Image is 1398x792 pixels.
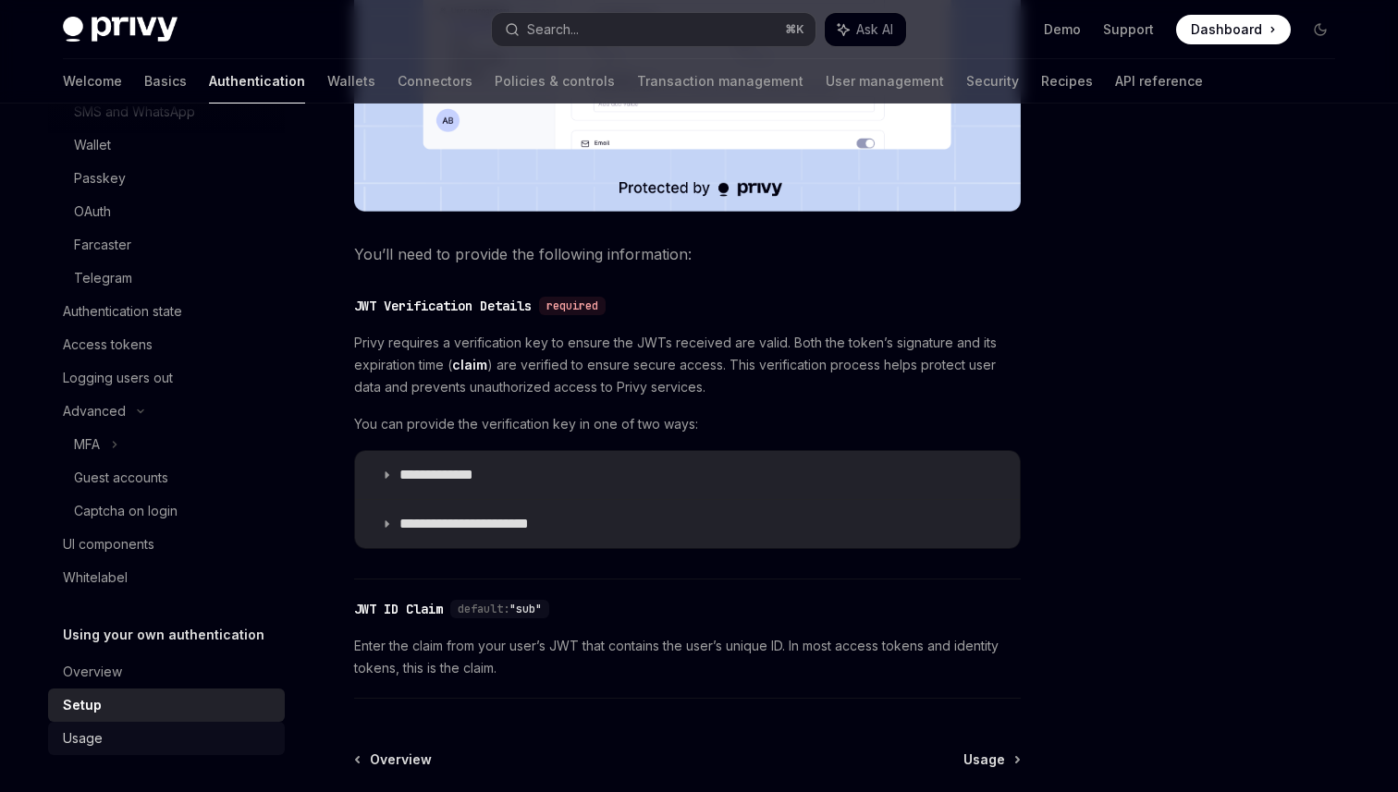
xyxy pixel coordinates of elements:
[48,528,285,561] a: UI components
[48,461,285,494] a: Guest accounts
[63,300,182,323] div: Authentication state
[48,688,285,722] a: Setup
[63,567,128,589] div: Whitelabel
[354,600,443,618] div: JWT ID Claim
[509,602,542,616] span: "sub"
[74,467,168,489] div: Guest accounts
[48,162,285,195] a: Passkey
[63,533,154,555] div: UI components
[48,722,285,755] a: Usage
[48,494,285,528] a: Captcha on login
[74,234,131,256] div: Farcaster
[48,195,285,228] a: OAuth
[48,228,285,262] a: Farcaster
[398,59,472,104] a: Connectors
[48,262,285,295] a: Telegram
[1191,20,1262,39] span: Dashboard
[144,59,187,104] a: Basics
[1103,20,1154,39] a: Support
[63,694,102,716] div: Setup
[63,59,122,104] a: Welcome
[826,59,944,104] a: User management
[527,18,579,41] div: Search...
[63,661,122,683] div: Overview
[48,561,285,594] a: Whitelabel
[492,13,815,46] button: Search...⌘K
[48,128,285,162] a: Wallet
[354,297,532,315] div: JWT Verification Details
[539,297,606,315] div: required
[354,332,1021,398] span: Privy requires a verification key to ensure the JWTs received are valid. Both the token’s signatu...
[48,655,285,688] a: Overview
[458,602,509,616] span: default:
[74,167,126,189] div: Passkey
[327,59,375,104] a: Wallets
[1115,59,1203,104] a: API reference
[370,750,432,769] span: Overview
[825,13,906,46] button: Ask AI
[74,134,111,156] div: Wallet
[1306,15,1335,44] button: Toggle dark mode
[495,59,615,104] a: Policies & controls
[74,500,178,522] div: Captcha on login
[63,400,126,422] div: Advanced
[963,750,1019,769] a: Usage
[209,59,305,104] a: Authentication
[63,367,173,389] div: Logging users out
[785,22,804,37] span: ⌘ K
[63,17,178,43] img: dark logo
[63,334,153,356] div: Access tokens
[74,433,100,456] div: MFA
[354,413,1021,435] span: You can provide the verification key in one of two ways:
[1041,59,1093,104] a: Recipes
[74,267,132,289] div: Telegram
[452,357,487,373] a: claim
[48,295,285,328] a: Authentication state
[63,624,264,646] h5: Using your own authentication
[963,750,1005,769] span: Usage
[354,635,1021,679] span: Enter the claim from your user’s JWT that contains the user’s unique ID. In most access tokens an...
[63,727,103,749] div: Usage
[1176,15,1291,44] a: Dashboard
[48,361,285,395] a: Logging users out
[1044,20,1081,39] a: Demo
[637,59,803,104] a: Transaction management
[966,59,1019,104] a: Security
[74,201,111,223] div: OAuth
[48,328,285,361] a: Access tokens
[354,241,1021,267] span: You’ll need to provide the following information:
[356,750,432,769] a: Overview
[856,20,893,39] span: Ask AI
